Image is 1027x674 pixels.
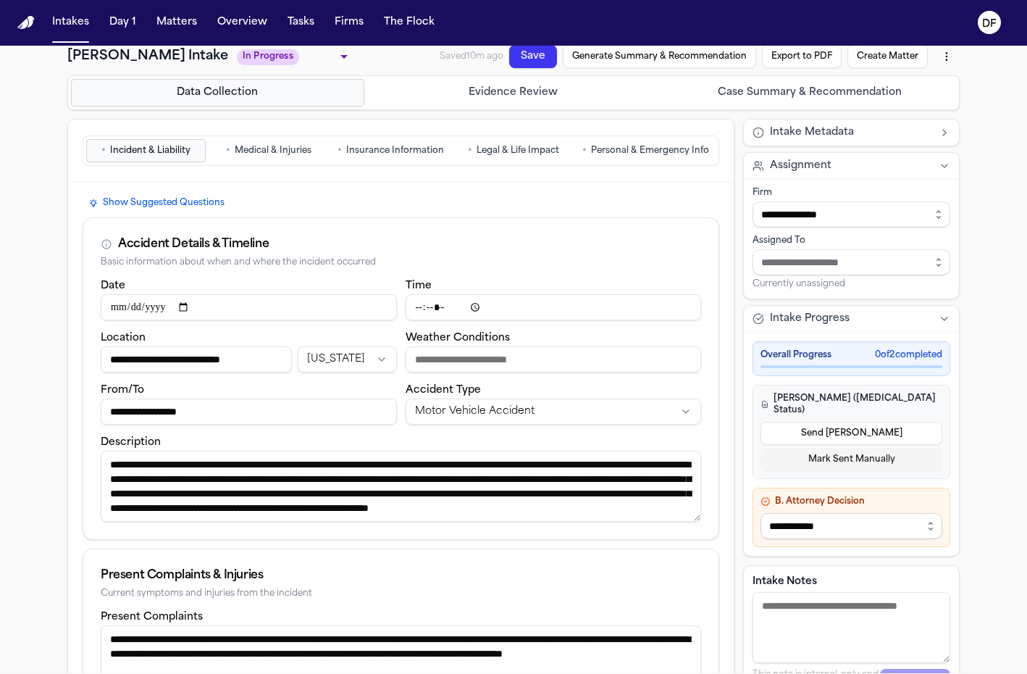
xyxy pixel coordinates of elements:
span: Overall Progress [760,349,831,361]
img: Finch Logo [17,16,35,30]
span: Personal & Emergency Info [591,145,709,157]
button: The Flock [378,9,440,36]
label: Location [101,333,146,344]
button: Create Matter [847,45,928,68]
span: Legal & Life Impact [477,145,559,157]
span: Assignment [770,159,831,173]
input: Incident date [101,294,397,320]
button: Intake Progress [744,306,959,332]
input: From/To destination [101,399,397,425]
label: Description [101,437,161,448]
button: Send [PERSON_NAME] [760,422,942,445]
span: • [226,143,230,158]
input: Incident location [101,346,292,373]
input: Assign to staff member [753,249,950,275]
span: Insurance Information [346,145,444,157]
button: Tasks [282,9,320,36]
label: Accident Type [406,385,481,396]
span: • [468,143,472,158]
a: Home [17,16,35,30]
button: Mark Sent Manually [760,448,942,471]
textarea: Incident description [101,451,701,522]
button: Go to Incident & Liability [86,139,206,162]
button: Go to Case Summary & Recommendation step [663,79,956,107]
input: Select firm [753,201,950,228]
button: Export to PDF [762,45,842,68]
span: Intake Progress [770,312,850,326]
span: • [338,143,342,158]
span: Saved 10m ago [440,52,503,61]
button: Go to Data Collection step [71,79,364,107]
div: Firm [753,187,950,199]
button: Save [509,45,557,68]
label: From/To [101,385,144,396]
h1: [PERSON_NAME] Intake [67,46,228,67]
label: Present Complaints [101,612,203,623]
span: Currently unassigned [753,278,845,290]
textarea: Intake notes [753,592,950,663]
button: Incident state [298,346,396,373]
input: Incident time [406,294,702,320]
span: Incident & Liability [110,145,190,157]
button: Go to Insurance Information [331,139,450,162]
span: 0 of 2 completed [875,349,942,361]
span: Intake Metadata [770,125,854,140]
button: Day 1 [104,9,142,36]
button: Intakes [46,9,95,36]
div: Present Complaints & Injuries [101,567,701,584]
input: Weather conditions [406,346,702,373]
button: Assignment [744,153,959,179]
label: Weather Conditions [406,333,510,344]
div: Accident Details & Timeline [118,236,269,253]
button: Overview [211,9,273,36]
label: Date [101,280,125,291]
div: Assigned To [753,235,950,246]
span: • [582,143,587,158]
button: Go to Legal & Life Impact [453,139,573,162]
button: Generate Summary & Recommendation [563,45,756,68]
h4: [PERSON_NAME] ([MEDICAL_DATA] Status) [760,393,942,416]
button: Firms [329,9,369,36]
button: Go to Evidence Review step [367,79,661,107]
nav: Intake steps [71,79,956,107]
button: Go to Personal & Emergency Info [576,139,716,162]
h4: B. Attorney Decision [760,496,942,507]
button: Show Suggested Questions [83,194,230,212]
button: Go to Medical & Injuries [209,139,328,162]
label: Time [406,280,432,291]
button: Intake Metadata [744,120,959,146]
span: • [101,143,106,158]
span: In Progress [237,49,299,65]
button: More actions [934,43,960,70]
div: Basic information about when and where the incident occurred [101,257,701,268]
span: Medical & Injuries [235,145,311,157]
div: Current symptoms and injuries from the incident [101,588,701,599]
button: Matters [151,9,203,36]
div: Update intake status [237,46,353,67]
label: Intake Notes [753,575,950,589]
